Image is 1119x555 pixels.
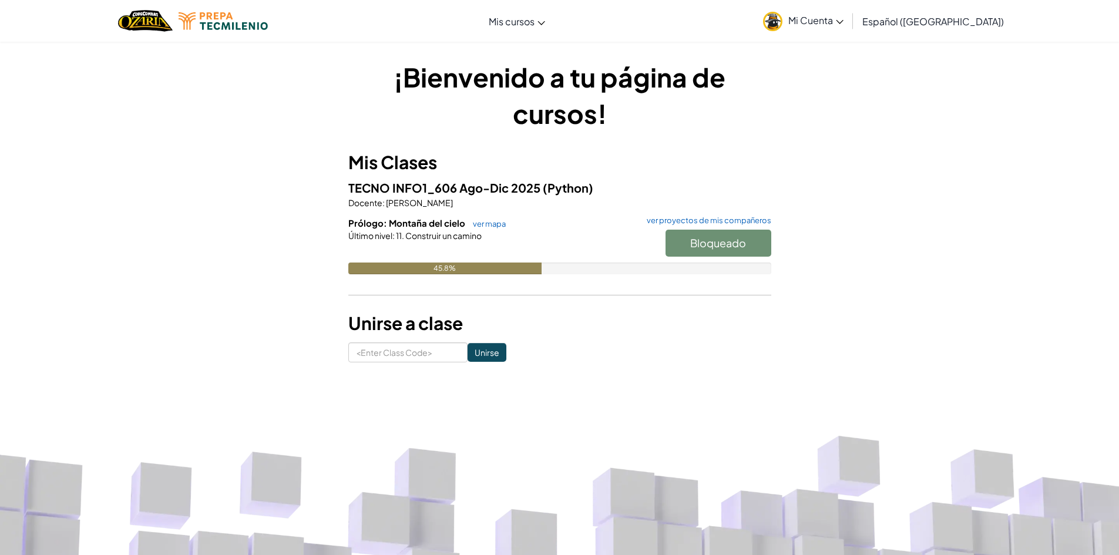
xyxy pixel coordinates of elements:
[385,197,453,208] span: [PERSON_NAME]
[404,230,482,241] span: Construir un camino
[468,343,506,362] input: Unirse
[118,9,173,33] img: Home
[788,14,844,26] span: Mi Cuenta
[382,197,385,208] span: :
[483,5,551,37] a: Mis cursos
[395,230,404,241] span: 11.
[348,310,771,337] h3: Unirse a clase
[467,219,506,228] a: ver mapa
[543,180,593,195] span: (Python)
[489,15,535,28] span: Mis cursos
[348,180,543,195] span: TECNO INFO1_606 Ago-Dic 2025
[348,149,771,176] h3: Mis Clases
[856,5,1010,37] a: Español ([GEOGRAPHIC_DATA])
[392,230,395,241] span: :
[641,217,771,224] a: ver proyectos de mis compañeros
[348,230,392,241] span: Último nivel
[348,197,382,208] span: Docente
[348,59,771,132] h1: ¡Bienvenido a tu página de cursos!
[757,2,849,39] a: Mi Cuenta
[348,263,542,274] div: 45.8%
[348,217,467,228] span: Prólogo: Montaña del cielo
[118,9,173,33] a: Ozaria by CodeCombat logo
[862,15,1004,28] span: Español ([GEOGRAPHIC_DATA])
[763,12,782,31] img: avatar
[179,12,268,30] img: Tecmilenio logo
[348,342,468,362] input: <Enter Class Code>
